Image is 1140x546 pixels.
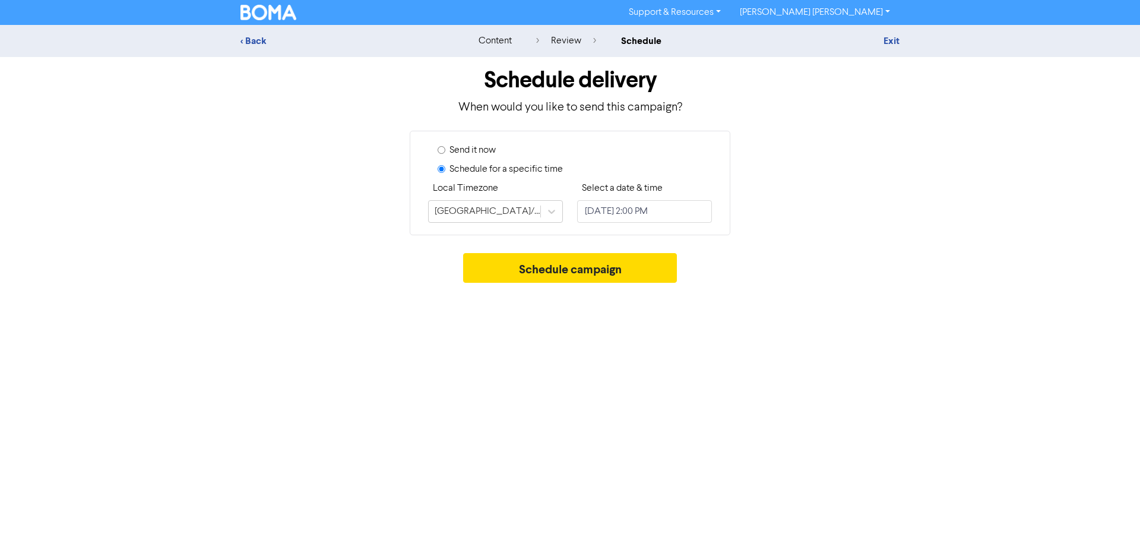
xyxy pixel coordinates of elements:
label: Select a date & time [582,181,663,195]
label: Schedule for a specific time [449,162,563,176]
div: [GEOGRAPHIC_DATA]/[GEOGRAPHIC_DATA] [435,204,541,219]
a: [PERSON_NAME] [PERSON_NAME] [730,3,900,22]
h1: Schedule delivery [240,67,900,94]
input: Click to select a date [577,200,712,223]
label: Local Timezone [433,181,498,195]
button: Schedule campaign [463,253,677,283]
a: Exit [883,35,900,47]
img: BOMA Logo [240,5,296,20]
div: content [479,34,512,48]
div: schedule [621,34,661,48]
label: Send it now [449,143,496,157]
iframe: Chat Widget [1081,489,1140,546]
div: < Back [240,34,448,48]
p: When would you like to send this campaign? [240,99,900,116]
a: Support & Resources [619,3,730,22]
div: review [536,34,596,48]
